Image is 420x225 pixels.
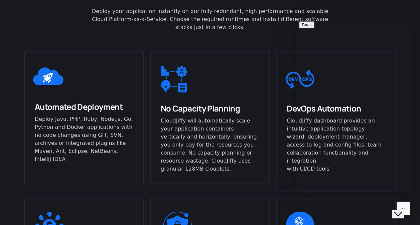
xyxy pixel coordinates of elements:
[35,101,123,112] span: Automated Deployment
[161,117,259,173] p: CloudJiffy will automatically scale your application containers vertically and horizontally, ensu...
[24,7,396,31] div: Deploy your application instantly on our fully redundant, high performance and scalable Cloud Pla...
[287,117,385,173] p: CloudJiffy dashboard provides an intuitive application topology wizard, deployment manager, acces...
[35,115,133,163] p: Deploy Java, PHP, Ruby, Node.js, Go, Python and Docker applications with no code changes using GI...
[392,198,413,218] iframe: chat widget
[287,103,361,114] span: DevOps Automation
[296,19,413,192] iframe: chat widget
[161,103,240,114] span: No Capacity Planning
